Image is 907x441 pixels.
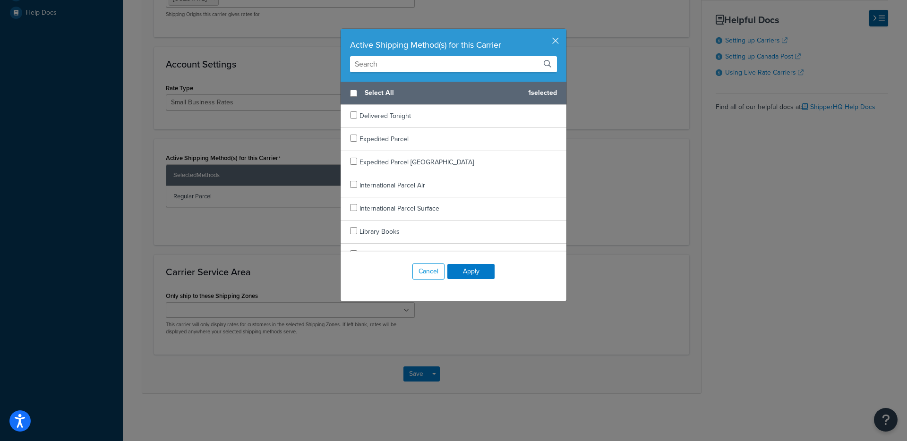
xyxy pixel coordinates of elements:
[412,263,445,280] button: Cancel
[365,86,521,100] span: Select All
[341,82,566,105] div: 1 selected
[359,227,400,237] span: Library Books
[359,134,409,144] span: Expedited Parcel
[359,111,411,121] span: Delivered Tonight
[359,180,425,190] span: International Parcel Air
[359,250,380,260] span: Priority
[359,157,474,167] span: Expedited Parcel [GEOGRAPHIC_DATA]
[350,38,557,51] div: Active Shipping Method(s) for this Carrier
[447,264,495,279] button: Apply
[350,56,557,72] input: Search
[359,204,439,213] span: International Parcel Surface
